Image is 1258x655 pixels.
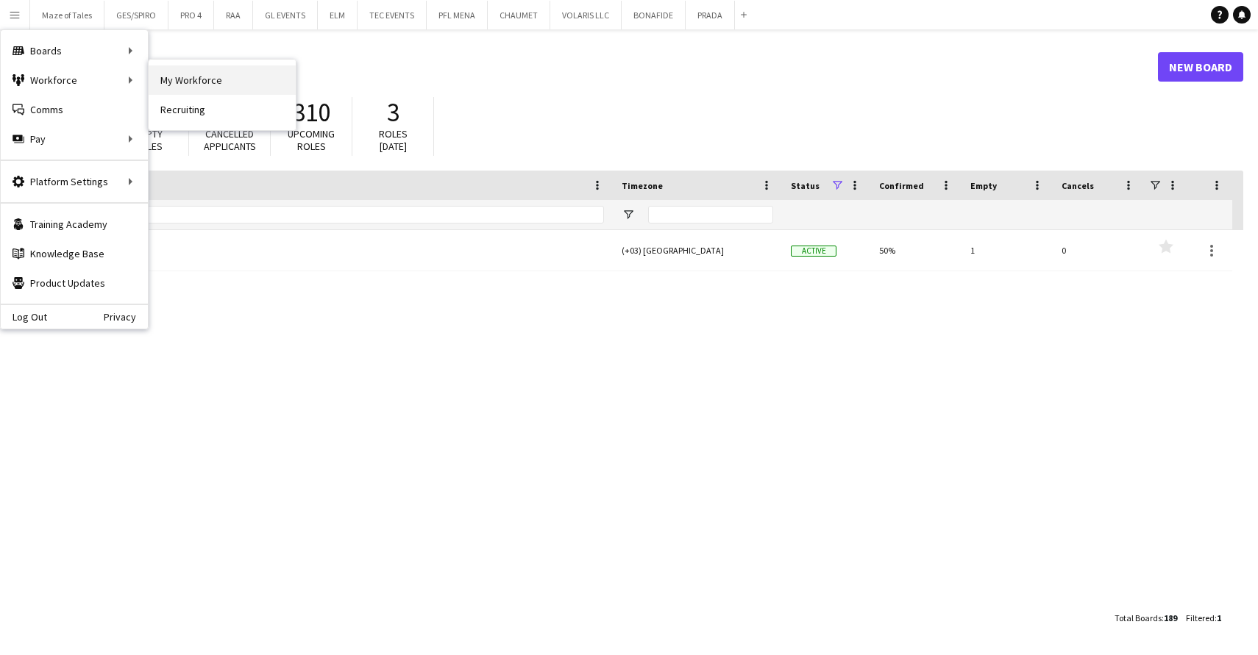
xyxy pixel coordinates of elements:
[214,1,253,29] button: RAA
[1,268,148,298] a: Product Updates
[970,180,997,191] span: Empty
[387,96,399,129] span: 3
[288,127,335,153] span: Upcoming roles
[61,206,604,223] input: Board name Filter Input
[791,246,836,257] span: Active
[1053,230,1144,271] div: 0
[149,95,296,124] a: Recruiting
[1,239,148,268] a: Knowledge Base
[35,230,604,271] a: PRADA
[1,36,148,65] div: Boards
[686,1,735,29] button: PRADA
[622,1,686,29] button: BONAFIDE
[26,56,1158,78] h1: Boards
[613,230,782,271] div: (+03) [GEOGRAPHIC_DATA]
[253,1,318,29] button: GL EVENTS
[1164,612,1177,623] span: 189
[1,167,148,196] div: Platform Settings
[1186,604,1221,632] div: :
[1062,180,1094,191] span: Cancels
[870,230,962,271] div: 50%
[104,1,168,29] button: GES/SPIRO
[149,65,296,95] a: My Workforce
[550,1,622,29] button: VOLARIS LLC
[104,311,148,323] a: Privacy
[293,96,330,129] span: 310
[648,206,773,223] input: Timezone Filter Input
[1,95,148,124] a: Comms
[488,1,550,29] button: CHAUMET
[1,311,47,323] a: Log Out
[379,127,408,153] span: Roles [DATE]
[358,1,427,29] button: TEC EVENTS
[1,65,148,95] div: Workforce
[1217,612,1221,623] span: 1
[791,180,820,191] span: Status
[30,1,104,29] button: Maze of Tales
[622,180,663,191] span: Timezone
[1158,52,1243,82] a: New Board
[962,230,1053,271] div: 1
[879,180,924,191] span: Confirmed
[427,1,488,29] button: PFL MENA
[622,208,635,221] button: Open Filter Menu
[168,1,214,29] button: PRO 4
[204,127,256,153] span: Cancelled applicants
[1115,604,1177,632] div: :
[1115,612,1162,623] span: Total Boards
[1,210,148,239] a: Training Academy
[318,1,358,29] button: ELM
[1,124,148,154] div: Pay
[1186,612,1215,623] span: Filtered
